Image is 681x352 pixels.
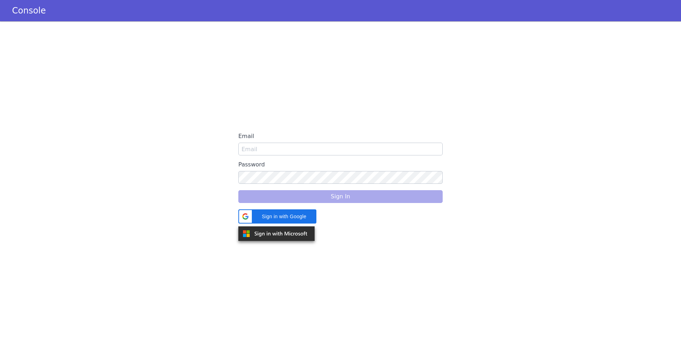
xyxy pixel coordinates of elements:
img: azure.svg [238,226,315,241]
div: Sign in with Google [238,209,316,224]
label: Password [238,158,443,171]
input: Email [238,143,443,155]
a: Console [4,6,54,16]
span: Sign in with Google [256,213,312,220]
label: Email [238,130,443,143]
